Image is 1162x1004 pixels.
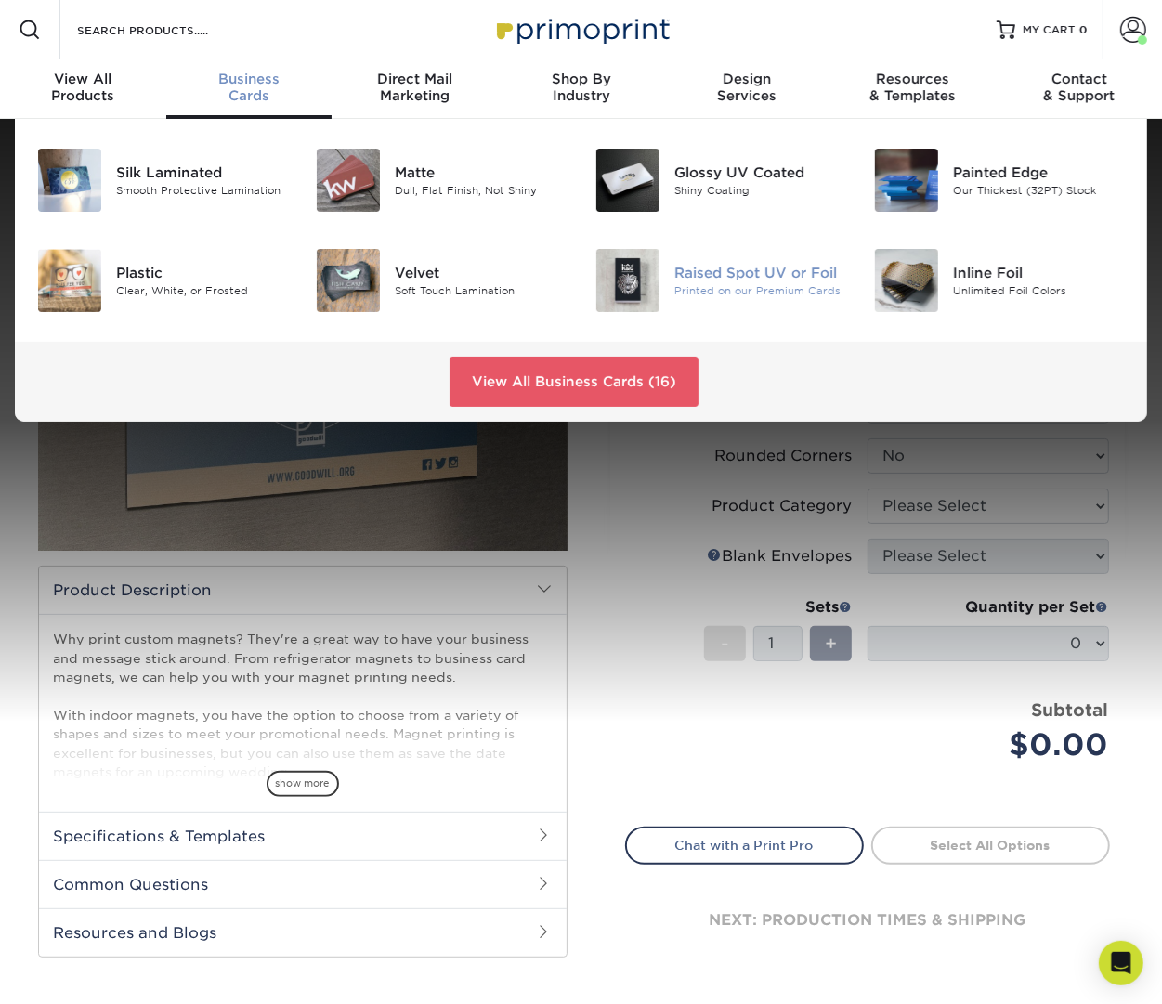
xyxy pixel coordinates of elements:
a: Velvet Business Cards Velvet Soft Touch Lamination [316,241,567,319]
span: 0 [1079,23,1088,36]
a: Select All Options [871,827,1110,864]
div: Services [664,71,830,104]
img: Plastic Business Cards [38,249,101,312]
div: Printed on our Premium Cards [674,283,846,299]
div: next: production times & shipping [625,865,1110,976]
img: Glossy UV Coated Business Cards [596,149,659,212]
span: Resources [830,71,997,87]
a: Painted Edge Business Cards Painted Edge Our Thickest (32PT) Stock [874,141,1125,219]
div: & Templates [830,71,997,104]
h2: Resources and Blogs [39,908,567,957]
div: Smooth Protective Lamination [116,183,288,199]
a: Chat with a Print Pro [625,827,864,864]
div: Silk Laminated [116,163,288,183]
img: Silk Laminated Business Cards [38,149,101,212]
div: Shiny Coating [674,183,846,199]
div: Clear, White, or Frosted [116,283,288,299]
a: Glossy UV Coated Business Cards Glossy UV Coated Shiny Coating [595,141,846,219]
h2: Common Questions [39,860,567,908]
img: Velvet Business Cards [317,249,380,312]
div: Plastic [116,263,288,283]
div: Matte [395,163,567,183]
a: View All Business Cards (16) [450,357,699,407]
span: MY CART [1023,22,1076,38]
h2: Specifications & Templates [39,812,567,860]
div: Soft Touch Lamination [395,283,567,299]
div: Industry [498,71,664,104]
div: Cards [166,71,333,104]
img: Matte Business Cards [317,149,380,212]
div: Unlimited Foil Colors [953,283,1125,299]
div: $0.00 [881,723,1109,767]
div: Glossy UV Coated [674,163,846,183]
a: Direct MailMarketing [332,59,498,119]
div: Inline Foil [953,263,1125,283]
span: Contact [996,71,1162,87]
span: Design [664,71,830,87]
a: Shop ByIndustry [498,59,664,119]
span: Shop By [498,71,664,87]
a: Matte Business Cards Matte Dull, Flat Finish, Not Shiny [316,141,567,219]
div: Velvet [395,263,567,283]
a: Inline Foil Business Cards Inline Foil Unlimited Foil Colors [874,241,1125,319]
a: Raised Spot UV or Foil Business Cards Raised Spot UV or Foil Printed on our Premium Cards [595,241,846,319]
div: Painted Edge [953,163,1125,183]
a: Contact& Support [996,59,1162,119]
img: Painted Edge Business Cards [875,149,938,212]
span: Direct Mail [332,71,498,87]
img: Primoprint [489,9,674,49]
div: Open Intercom Messenger [1099,941,1143,985]
div: Marketing [332,71,498,104]
div: Dull, Flat Finish, Not Shiny [395,183,567,199]
a: Plastic Business Cards Plastic Clear, White, or Frosted [37,241,288,319]
a: Resources& Templates [830,59,997,119]
span: Business [166,71,333,87]
a: Silk Laminated Business Cards Silk Laminated Smooth Protective Lamination [37,141,288,219]
iframe: Google Customer Reviews [5,947,158,997]
div: & Support [996,71,1162,104]
input: SEARCH PRODUCTS..... [75,19,256,41]
img: Raised Spot UV or Foil Business Cards [596,249,659,312]
a: BusinessCards [166,59,333,119]
div: Our Thickest (32PT) Stock [953,183,1125,199]
span: show more [267,771,339,796]
a: DesignServices [664,59,830,119]
div: Raised Spot UV or Foil [674,263,846,283]
img: Inline Foil Business Cards [875,249,938,312]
